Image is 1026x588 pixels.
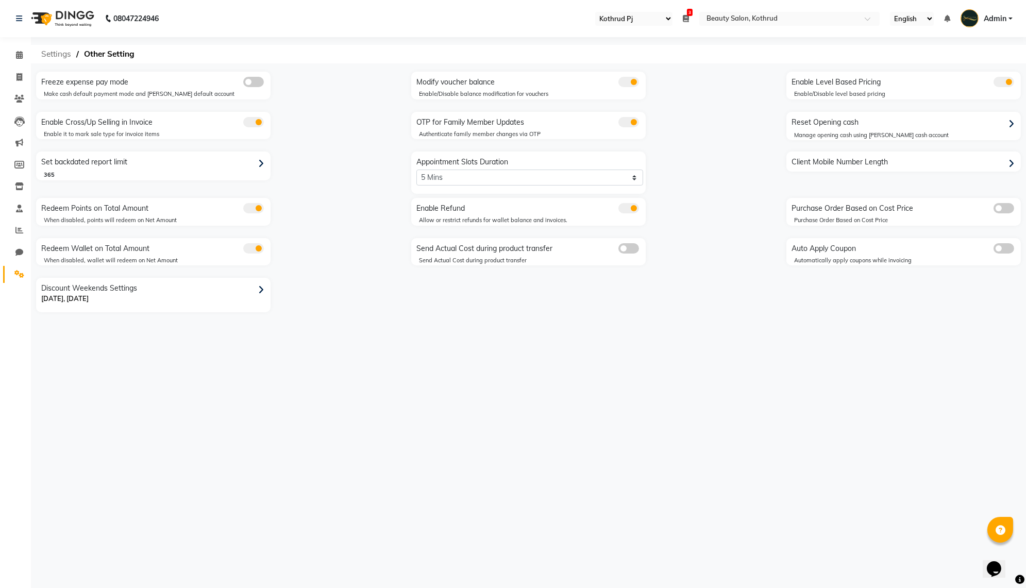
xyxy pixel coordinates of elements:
div: Modify voucher balance [414,74,646,88]
div: Send Actual Cost during product transfer [419,256,646,265]
div: Freeze expense pay mode [39,74,271,88]
div: Enable it to mark sale type for invoice items [44,130,271,139]
span: Admin [984,13,1006,24]
div: Purchase Order Based on Cost Price [794,216,1021,225]
div: Redeem Points on Total Amount [39,200,271,214]
div: Enable Cross/Up Selling in Invoice [39,114,271,128]
div: Automatically apply coupons while invoicing [794,256,1021,265]
iframe: chat widget [983,547,1016,578]
div: Auto Apply Coupon [789,241,1021,254]
div: 365 [44,171,271,179]
span: Settings [36,45,76,63]
div: Enable/Disable balance modification for vouchers [419,90,646,98]
div: Reset Opening cash [789,114,1021,131]
div: Enable/Disable level based pricing [794,90,1021,98]
div: Send Actual Cost during product transfer [414,241,646,254]
div: Set backdated report limit [39,154,271,171]
div: Appointment Slots Duration [414,154,646,186]
div: Client Mobile Number Length [789,154,1021,171]
div: Enable Level Based Pricing [789,74,1021,88]
span: Other Setting [79,45,140,63]
img: logo [26,4,97,33]
p: [DATE], [DATE] [41,294,268,304]
span: 3 [687,9,693,16]
div: Redeem Wallet on Total Amount [39,241,271,254]
div: Allow or restrict refunds for wallet balance and invoices. [419,216,646,225]
div: Enable Refund [414,200,646,214]
div: Manage opening cash using [PERSON_NAME] cash account [794,131,1021,140]
div: Make cash default payment mode and [PERSON_NAME] default account [44,90,271,98]
div: Discount Weekends Settings [39,280,271,312]
a: 3 [683,14,689,23]
div: Authenticate family member changes via OTP [419,130,646,139]
div: When disabled, wallet will redeem on Net Amount [44,256,271,265]
div: When disabled, points will redeem on Net Amount [44,216,271,225]
b: 08047224946 [113,4,159,33]
div: OTP for Family Member Updates [414,114,646,128]
div: Purchase Order Based on Cost Price [789,200,1021,214]
img: Admin [961,9,979,27]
